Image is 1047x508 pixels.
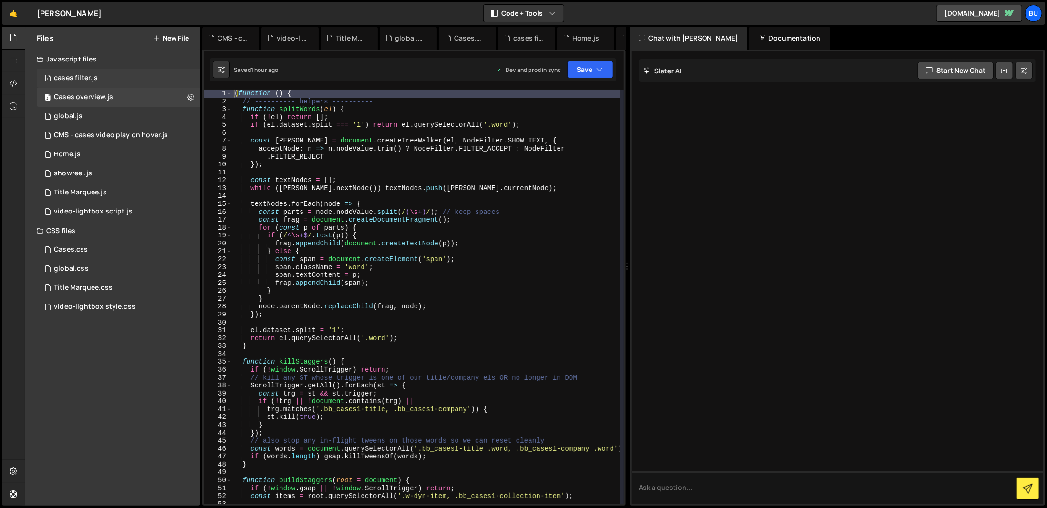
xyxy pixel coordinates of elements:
[204,437,232,445] div: 45
[204,492,232,500] div: 52
[204,319,232,327] div: 30
[204,232,232,240] div: 19
[918,62,994,79] button: Start new chat
[37,145,200,164] div: 16080/43136.js
[484,5,564,22] button: Code + Tools
[37,297,200,316] div: 16080/43928.css
[218,33,248,43] div: CMS - cases video play on hover.js
[204,342,232,350] div: 33
[204,397,232,406] div: 40
[204,169,232,177] div: 11
[204,129,232,137] div: 6
[204,264,232,272] div: 23
[37,126,200,145] div: 16080/43141.js
[336,33,366,43] div: Title Marquee.css
[37,33,54,43] h2: Files
[54,207,133,216] div: video-lightbox script.js
[54,112,83,121] div: global.js
[204,121,232,129] div: 5
[204,326,232,335] div: 31
[749,27,830,50] div: Documentation
[54,245,88,254] div: Cases.css
[204,192,232,200] div: 14
[37,240,200,259] div: 16080/45757.css
[37,8,102,19] div: [PERSON_NAME]
[204,161,232,169] div: 10
[54,303,135,311] div: video-lightbox style.css
[204,184,232,193] div: 13
[54,188,107,197] div: Title Marquee.js
[54,74,98,82] div: cases filter.js
[54,264,89,273] div: global.css
[395,33,425,43] div: global.css
[936,5,1022,22] a: [DOMAIN_NAME]
[45,75,51,83] span: 1
[204,176,232,184] div: 12
[204,311,232,319] div: 29
[37,278,200,297] div: 16080/43930.css
[204,113,232,122] div: 4
[204,153,232,161] div: 9
[234,66,278,74] div: Saved
[204,445,232,453] div: 46
[204,98,232,106] div: 2
[204,255,232,264] div: 22
[204,247,232,255] div: 21
[204,208,232,216] div: 16
[204,421,232,429] div: 43
[37,69,200,88] div: 16080/44245.js
[25,221,200,240] div: CSS files
[204,468,232,477] div: 49
[630,27,748,50] div: Chat with [PERSON_NAME]
[454,33,485,43] div: Cases.css
[204,382,232,390] div: 38
[204,406,232,414] div: 41
[572,33,599,43] div: Home.js
[54,93,113,102] div: Cases overview.js
[204,287,232,295] div: 26
[37,202,200,221] div: 16080/43926.js
[644,66,682,75] h2: Slater AI
[204,461,232,469] div: 48
[54,150,81,159] div: Home.js
[204,477,232,485] div: 50
[37,107,200,126] div: 16080/45708.js
[37,183,200,202] div: 16080/43931.js
[204,105,232,113] div: 3
[153,34,189,42] button: New File
[277,33,307,43] div: video-lightbox style.css
[204,145,232,153] div: 8
[204,271,232,279] div: 24
[204,390,232,398] div: 39
[204,295,232,303] div: 27
[204,413,232,421] div: 42
[204,303,232,311] div: 28
[204,137,232,145] div: 7
[204,335,232,343] div: 32
[204,453,232,461] div: 47
[204,216,232,224] div: 17
[204,224,232,232] div: 18
[54,131,168,140] div: CMS - cases video play on hover.js
[54,284,113,292] div: Title Marquee.css
[251,66,279,74] div: 1 hour ago
[45,94,51,102] span: 3
[1025,5,1042,22] a: Bu
[37,164,200,183] div: 16080/43137.js
[54,169,92,178] div: showreel.js
[37,259,200,278] div: 16080/46144.css
[204,485,232,493] div: 51
[37,88,200,107] div: 16080/46119.js
[25,50,200,69] div: Javascript files
[204,200,232,208] div: 15
[2,2,25,25] a: 🤙
[567,61,613,78] button: Save
[204,350,232,358] div: 34
[204,279,232,287] div: 25
[513,33,544,43] div: cases filter.js
[204,366,232,374] div: 36
[204,240,232,248] div: 20
[496,66,561,74] div: Dev and prod in sync
[204,358,232,366] div: 35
